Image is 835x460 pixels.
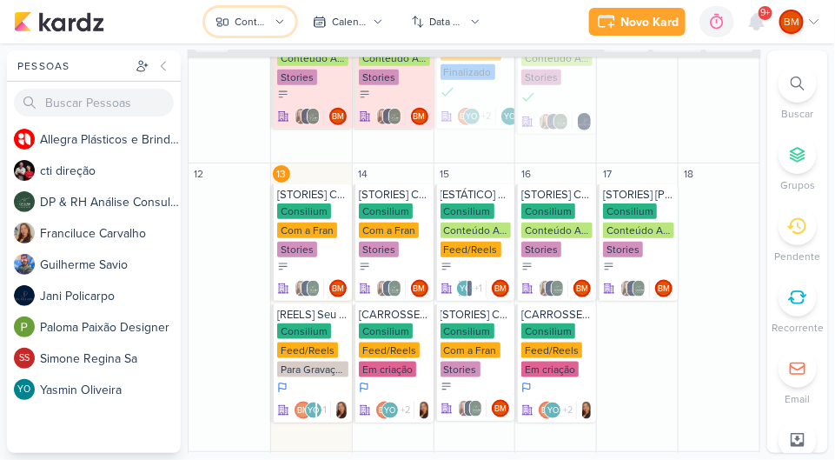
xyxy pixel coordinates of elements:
div: Colaboradores: Franciluce Carvalho, Jani Policarpo, DP & RH Análise Consultiva [620,280,650,297]
img: DP & RH Análise Consultiva [551,280,564,297]
p: Pendente [775,249,821,264]
div: A Fazer [441,261,453,273]
div: Colaboradores: Beth Monteiro, Guilherme Savio, Yasmin Oliveira, Jani Policarpo, DP & RH Análise C... [539,402,577,419]
p: YO [547,407,559,416]
img: Jani Policarpo [467,280,473,297]
div: [STORIES] CONSILIUM [359,188,430,202]
div: Stories [521,242,561,257]
div: [STORIES] CONSILIUM [521,188,593,202]
img: Jani Policarpo [315,402,317,419]
div: Beth Monteiro [655,280,673,297]
div: [STORIES] JANI - CONSILIUM [603,188,674,202]
img: Paloma Paixão Designer [14,317,35,337]
div: Responsável: Franciluce Carvalho [420,402,428,419]
div: Colaboradores: Franciluce Carvalho, Jani Policarpo, DP & RH Análise Consultiva [376,108,406,125]
div: 13 [273,165,290,183]
img: Franciluce Carvalho [376,108,389,125]
li: Ctrl + F [767,64,828,122]
img: Allegra Plásticos e Brindes Personalizados [14,129,35,150]
div: Finalizado [441,64,495,80]
div: Feed/Reels [441,242,501,257]
p: BM [332,113,344,122]
div: Colaboradores: Beth Monteiro, Guilherme Savio, Yasmin Oliveira, Jani Policarpo, DP & RH Análise C... [458,108,496,125]
div: Responsável: Beth Monteiro [411,280,428,297]
div: G u i l h e r m e S a v i o [40,256,181,274]
img: DP & RH Análise Consultiva [307,108,320,125]
div: Feed/Reels [359,343,420,358]
div: Beth Monteiro [329,108,347,125]
div: Consilium [603,203,657,219]
p: YO [18,385,31,395]
img: Franciluce Carvalho [295,108,308,125]
img: Franciluce Carvalho [539,113,553,130]
div: Consilium [521,323,575,339]
div: Consilium [359,203,413,219]
div: Yasmin Oliveira [501,108,519,125]
p: SS [19,354,30,363]
div: 14 [355,165,372,183]
div: Em Andamento [277,381,288,395]
img: Franciluce Carvalho [336,402,347,419]
div: Responsável: Beth Monteiro [492,280,509,297]
div: Feed/Reels [277,343,338,358]
div: Consilium [441,203,494,219]
div: Beth Monteiro [411,280,428,297]
div: [STORIES] CONSILIUM [441,308,512,322]
div: A Fazer [277,261,289,273]
p: BM [494,405,507,414]
div: Finalizado [441,83,454,101]
div: Stories [277,242,317,257]
div: Em criação [359,362,416,377]
div: Conteúdo Aprovado [441,223,512,238]
img: Jani Policarpo [626,280,640,297]
div: 15 [436,165,454,183]
div: Consilium [277,323,331,339]
p: BM [658,285,670,294]
div: Pessoas [14,58,132,74]
div: Colaboradores: Beth Monteiro, Yasmin Oliveira, Jani Policarpo, DP & RH Análise Consultiva [295,402,331,419]
div: Responsável: Beth Monteiro [573,280,591,297]
div: Em Andamento [521,381,532,395]
p: YO [384,407,395,416]
div: Stories [359,70,399,85]
div: Finalizado [521,89,535,106]
p: Email [785,391,811,407]
p: YO [308,407,319,416]
div: 18 [680,165,698,183]
div: [CARROSSEL] O mercado está cheio de consultorias. Mas por que a Consilium não é só mais uma? [521,308,593,322]
div: Beth Monteiro [539,402,556,419]
div: A Fazer [277,89,289,101]
div: A Fazer [359,89,371,101]
img: kardz.app [14,11,104,32]
img: DP & RH Análise Consultiva [388,108,401,125]
img: Jani Policarpo [464,400,477,417]
img: Franciluce Carvalho [620,280,633,297]
img: Jani Policarpo [545,280,558,297]
p: YO [466,113,477,122]
button: Novo Kard [589,8,686,36]
div: Consilium [441,323,494,339]
span: +2 [561,403,573,417]
div: Stories [359,242,399,257]
div: Com a Fran [359,223,419,238]
div: Y a s m i n O l i v e i r a [40,381,181,399]
div: Responsável: Beth Monteiro [411,108,428,125]
p: BM [784,14,799,30]
div: Feed/Reels [521,343,582,358]
span: +2 [480,110,492,123]
div: Colaboradores: Franciluce Carvalho, Jani Policarpo, DP & RH Análise Consultiva [295,108,324,125]
div: Beth Monteiro [295,402,312,419]
div: Colaboradores: Franciluce Carvalho, Jani Policarpo, DP & RH Análise Consultiva [295,280,324,297]
img: DP & RH Análise Consultiva [307,280,320,297]
div: Beth Monteiro [573,280,591,297]
div: Com a Fran [277,223,337,238]
div: D P & R H A n á l i s e C o n s u l t i v a [40,193,181,211]
div: Consilium [277,203,331,219]
span: +1 [473,282,482,296]
div: Para Gravação [277,362,348,377]
div: Colaboradores: Beth Monteiro, Guilherme Savio, Yasmin Oliveira, Jani Policarpo, DP & RH Análise C... [376,402,414,419]
img: Franciluce Carvalho [582,402,591,419]
div: Responsável: Yasmin Oliveira [501,108,519,125]
div: Stories [277,70,317,85]
p: BM [414,113,426,122]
